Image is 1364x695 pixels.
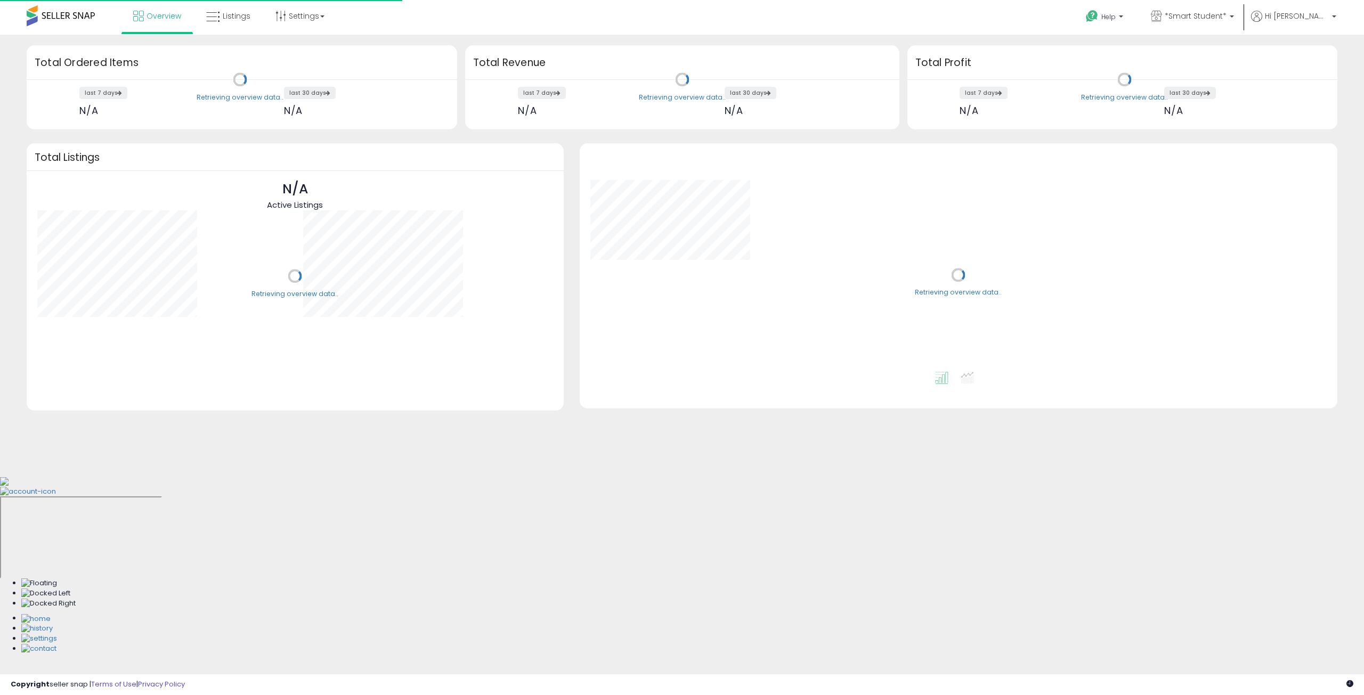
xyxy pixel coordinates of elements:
[1085,10,1099,23] i: Get Help
[21,588,70,599] img: Docked Left
[639,93,726,102] div: Retrieving overview data..
[1165,11,1227,21] span: *Smart Student*
[1081,93,1168,102] div: Retrieving overview data..
[21,614,51,624] img: Home
[21,634,57,644] img: Settings
[21,599,76,609] img: Docked Right
[1077,2,1134,35] a: Help
[21,578,57,588] img: Floating
[915,288,1002,298] div: Retrieving overview data..
[21,644,56,654] img: Contact
[1101,12,1116,21] span: Help
[251,289,338,299] div: Retrieving overview data..
[1265,11,1329,21] span: Hi [PERSON_NAME]
[21,624,53,634] img: History
[223,11,250,21] span: Listings
[197,93,283,102] div: Retrieving overview data..
[147,11,181,21] span: Overview
[1251,11,1336,35] a: Hi [PERSON_NAME]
